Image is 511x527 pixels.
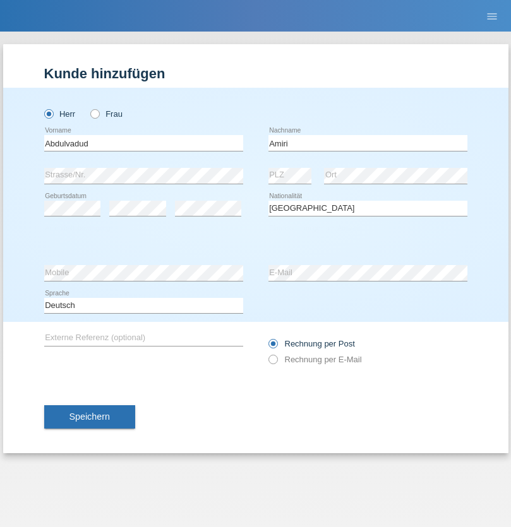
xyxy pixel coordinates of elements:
button: Speichern [44,405,135,429]
span: Speichern [69,412,110,422]
label: Frau [90,109,123,119]
a: menu [479,12,505,20]
label: Herr [44,109,76,119]
label: Rechnung per Post [268,339,355,348]
input: Rechnung per Post [268,339,277,355]
input: Frau [90,109,99,117]
input: Rechnung per E-Mail [268,355,277,370]
i: menu [486,10,498,23]
label: Rechnung per E-Mail [268,355,362,364]
input: Herr [44,109,52,117]
h1: Kunde hinzufügen [44,66,467,81]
